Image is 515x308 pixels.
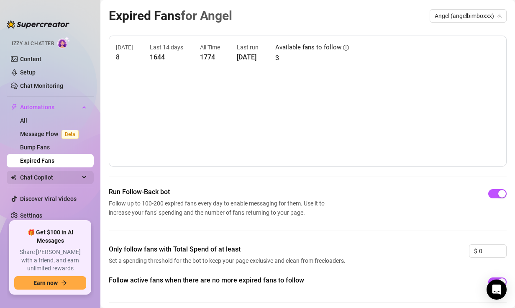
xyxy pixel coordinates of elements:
[20,212,42,219] a: Settings
[109,6,232,26] article: Expired Fans
[109,244,348,254] span: Only follow fans with Total Spend of at least
[61,130,79,139] span: Beta
[150,43,183,52] article: Last 14 days
[11,104,18,110] span: thunderbolt
[20,56,41,62] a: Content
[109,187,328,197] span: Run Follow-Back bot
[20,100,79,114] span: Automations
[14,228,86,245] span: 🎁 Get $100 in AI Messages
[237,52,259,62] article: [DATE]
[20,195,77,202] a: Discover Viral Videos
[181,8,232,23] span: for Angel
[7,20,69,28] img: logo-BBDzfeDw.svg
[479,245,506,257] input: 0.00
[109,199,328,217] span: Follow up to 100-200 expired fans every day to enable messaging for them. Use it to increase your...
[20,171,79,184] span: Chat Copilot
[497,13,502,18] span: team
[109,256,348,265] span: Set a spending threshold for the bot to keep your page exclusive and clean from freeloaders.
[14,276,86,290] button: Earn nowarrow-right
[33,280,58,286] span: Earn now
[20,131,82,137] a: Message FlowBeta
[109,275,348,285] span: Follow active fans when there are no more expired fans to follow
[275,53,349,63] article: 3
[487,280,507,300] div: Open Intercom Messenger
[200,52,220,62] article: 1774
[57,36,70,49] img: AI Chatter
[435,10,502,22] span: Angel (angelbimboxxx)
[14,248,86,273] span: Share [PERSON_NAME] with a friend, and earn unlimited rewards
[116,52,133,62] article: 8
[200,43,220,52] article: All Time
[11,175,16,180] img: Chat Copilot
[20,117,27,124] a: All
[237,43,259,52] article: Last run
[275,43,341,53] article: Available fans to follow
[20,144,50,151] a: Bump Fans
[20,69,36,76] a: Setup
[20,157,54,164] a: Expired Fans
[61,280,67,286] span: arrow-right
[20,82,63,89] a: Chat Monitoring
[150,52,183,62] article: 1644
[12,40,54,48] span: Izzy AI Chatter
[343,45,349,51] span: info-circle
[116,43,133,52] article: [DATE]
